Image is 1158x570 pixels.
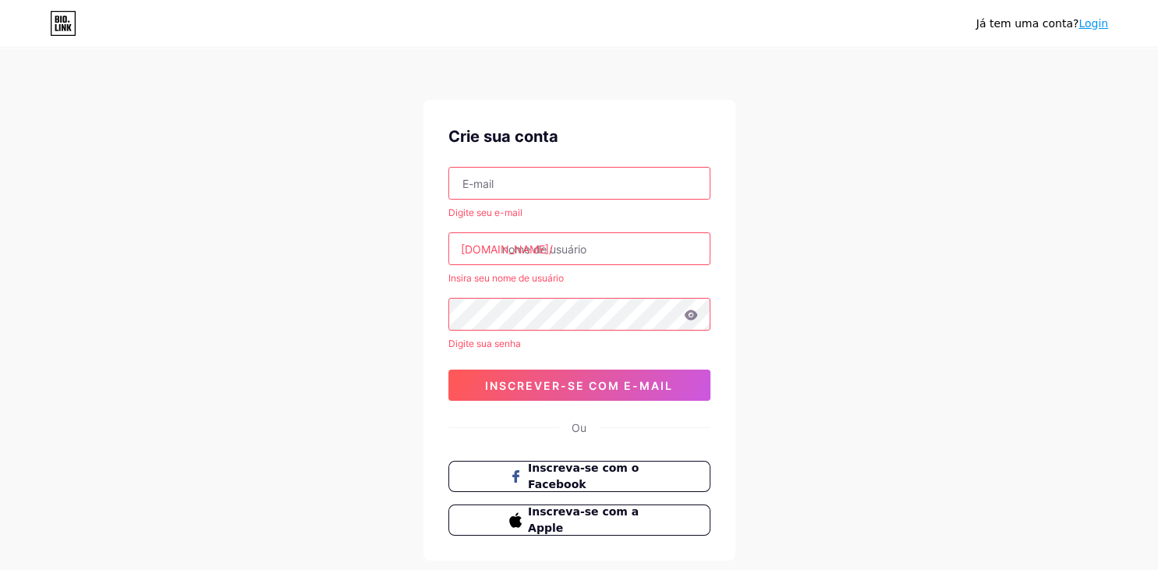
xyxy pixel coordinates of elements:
div: [DOMAIN_NAME]/ [461,241,553,257]
div: Crie sua conta [448,125,710,148]
button: inscrever-se com e-mail [448,370,710,401]
input: E-mail [449,168,710,199]
div: Insira seu nome de usuário [448,271,710,285]
div: Ou [572,420,586,436]
span: Inscreva-se com o Facebook [528,460,649,493]
span: Inscreva-se com a Apple [528,504,649,536]
button: Inscreva-se com a Apple [448,505,710,536]
div: Digite sua senha [448,337,710,351]
a: Login [1078,17,1108,30]
div: Digite seu e-mail [448,206,710,220]
div: Já tem uma conta? [976,16,1108,32]
button: Inscreva-se com o Facebook [448,461,710,492]
span: inscrever-se com e-mail [485,379,673,392]
input: nome de usuário [449,233,710,264]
